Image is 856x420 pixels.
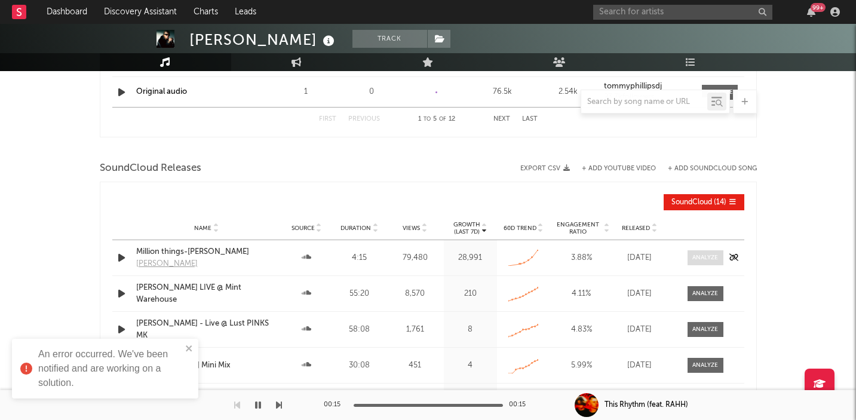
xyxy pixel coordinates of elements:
[403,225,420,232] span: Views
[553,252,610,264] div: 3.88 %
[664,194,744,210] button: SoundCloud(14)
[136,360,277,372] a: [DOMAIN_NAME] Mini Mix
[389,252,441,264] div: 79,480
[553,221,603,235] span: Engagement Ratio
[439,117,446,122] span: of
[136,88,187,96] a: Original audio
[276,86,336,98] div: 1
[581,97,707,107] input: Search by song name or URL
[570,165,656,172] div: + Add YouTube Video
[622,225,650,232] span: Released
[100,161,201,176] span: SoundCloud Releases
[336,360,383,372] div: 30:08
[605,400,688,410] div: This Rhythm (feat. RAHH)
[493,116,510,122] button: Next
[336,288,383,300] div: 55:20
[136,318,277,341] a: [PERSON_NAME] - Live @ Lust PINKS MK
[807,7,815,17] button: 99+
[520,165,570,172] button: Export CSV
[324,398,348,412] div: 00:15
[604,82,662,90] strong: tommyphillipsdj
[604,82,694,91] a: tommyphillipsdj
[616,252,664,264] div: [DATE]
[671,199,712,206] span: SoundCloud
[553,324,610,336] div: 4.83 %
[671,199,726,206] span: ( 14 )
[447,252,494,264] div: 28,991
[389,360,441,372] div: 451
[424,117,431,122] span: to
[319,116,336,122] button: First
[348,116,380,122] button: Previous
[593,5,772,20] input: Search for artists
[342,86,401,98] div: 0
[136,282,277,305] a: [PERSON_NAME] LIVE @ Mint Warehouse
[553,360,610,372] div: 5.99 %
[389,288,441,300] div: 8,570
[453,228,480,235] p: (Last 7d)
[668,165,757,172] button: + Add SoundCloud Song
[811,3,826,12] div: 99 +
[185,344,194,355] button: close
[136,246,277,258] a: Million things-[PERSON_NAME]
[336,324,383,336] div: 58:08
[292,225,315,232] span: Source
[473,86,532,98] div: 76.5k
[522,116,538,122] button: Last
[447,324,494,336] div: 8
[582,165,656,172] button: + Add YouTube Video
[352,30,427,48] button: Track
[38,347,182,390] div: An error occurred. We've been notified and are working on a solution.
[340,225,371,232] span: Duration
[194,225,211,232] span: Name
[616,360,664,372] div: [DATE]
[336,252,383,264] div: 4:15
[447,360,494,372] div: 4
[404,112,470,127] div: 1 5 12
[538,86,598,98] div: 2.54k
[656,165,757,172] button: + Add SoundCloud Song
[189,30,338,50] div: [PERSON_NAME]
[136,258,277,270] a: [PERSON_NAME]
[616,324,664,336] div: [DATE]
[389,324,441,336] div: 1,761
[453,221,480,228] p: Growth
[447,288,494,300] div: 210
[616,288,664,300] div: [DATE]
[509,398,533,412] div: 00:15
[553,288,610,300] div: 4.11 %
[504,225,536,232] span: 60D Trend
